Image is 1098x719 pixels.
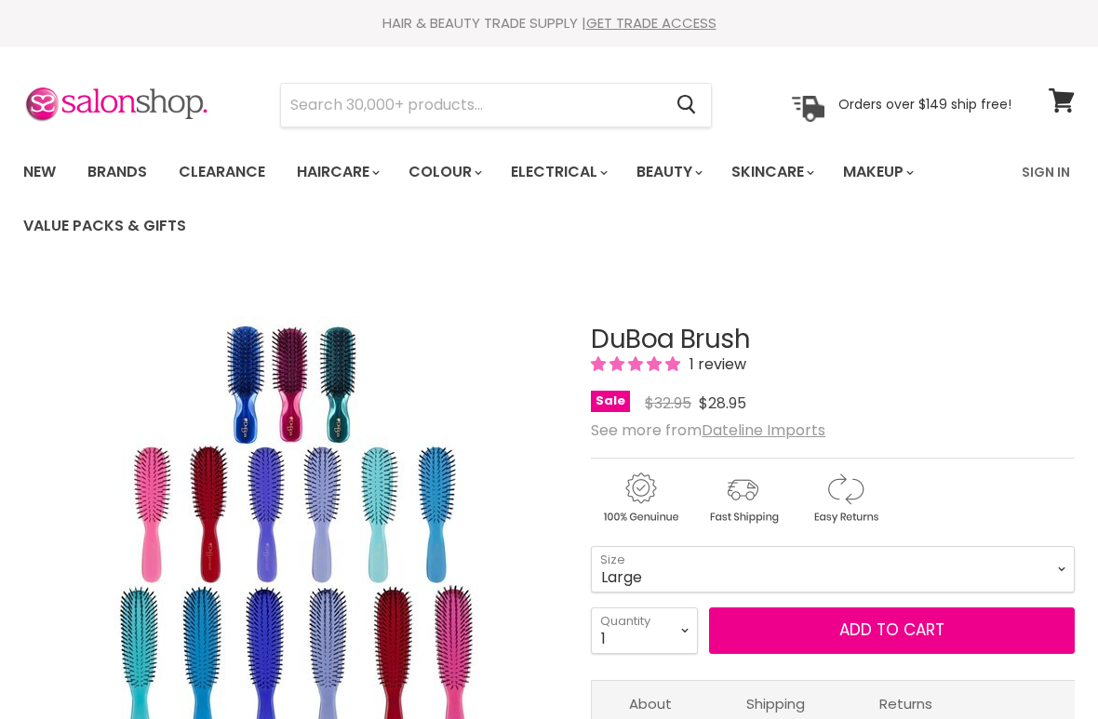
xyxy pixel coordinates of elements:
form: Product [280,83,712,127]
a: Haircare [283,153,391,192]
h1: DuBoa Brush [591,326,1075,354]
a: Beauty [623,153,714,192]
select: Quantity [591,607,698,654]
span: $28.95 [699,393,746,414]
a: New [9,153,70,192]
img: returns.gif [796,470,894,526]
a: Electrical [497,153,619,192]
ul: Main menu [9,145,1011,253]
a: Skincare [717,153,825,192]
button: Add to cart [709,607,1075,654]
button: Search [662,84,711,126]
span: $32.95 [645,393,691,414]
span: Add to cart [839,619,944,641]
a: Brands [74,153,161,192]
a: Colour [395,153,493,192]
span: 1 review [684,353,746,375]
span: See more from [591,419,825,441]
p: Orders over $149 ship free! [838,96,1011,113]
span: 5.00 stars [591,353,684,375]
a: Clearance [165,153,279,192]
a: Value Packs & Gifts [9,206,200,246]
a: GET TRADE ACCESS [586,13,716,33]
a: Makeup [829,153,925,192]
a: Dateline Imports [702,419,825,441]
img: genuine.gif [591,470,690,526]
span: Sale [591,391,630,412]
input: Search [281,84,662,126]
a: Sign In [1011,153,1081,192]
img: shipping.gif [693,470,792,526]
